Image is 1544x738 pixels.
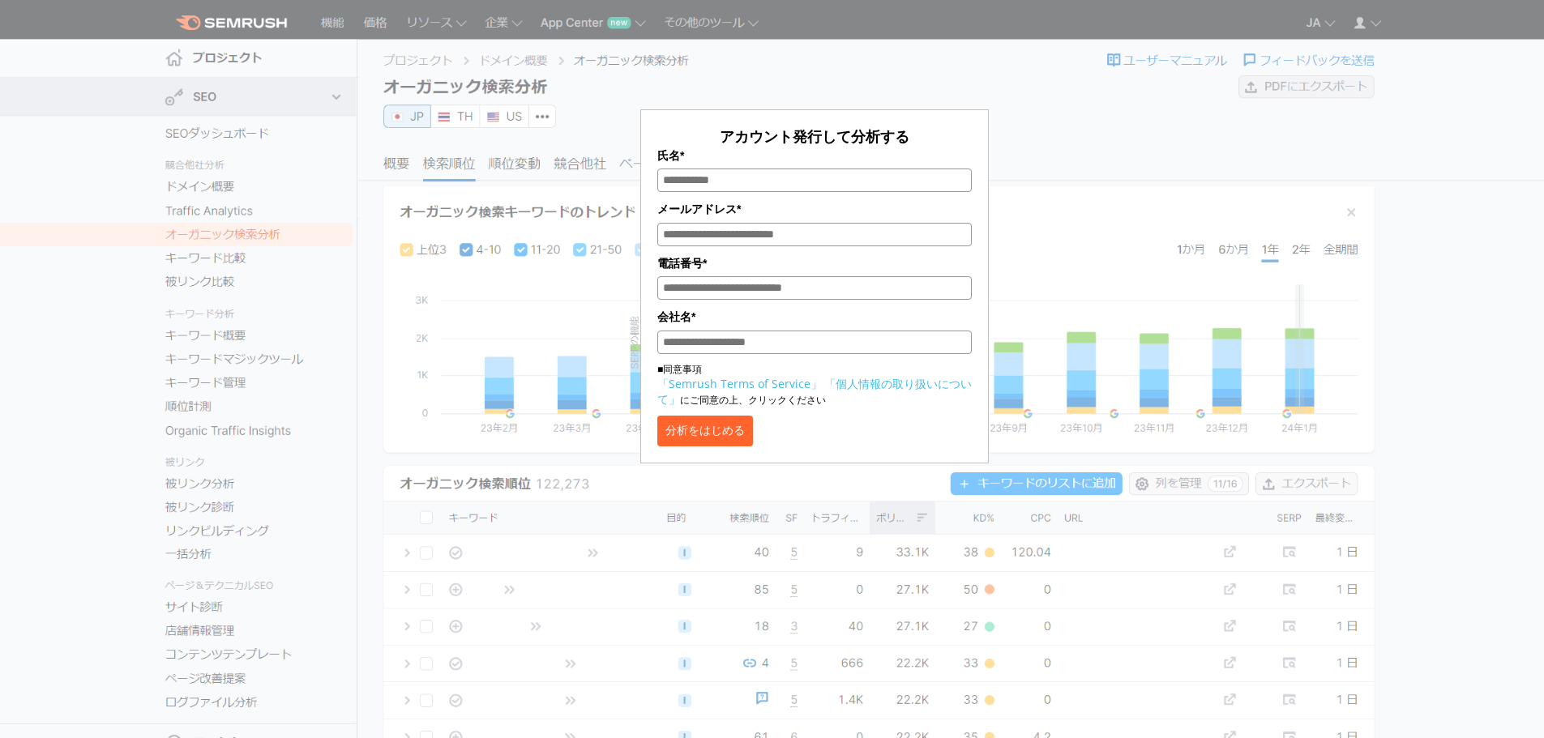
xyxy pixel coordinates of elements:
a: 「Semrush Terms of Service」 [657,376,822,391]
span: アカウント発行して分析する [720,126,909,146]
a: 「個人情報の取り扱いについて」 [657,376,972,407]
label: メールアドレス* [657,200,972,218]
label: 電話番号* [657,254,972,272]
button: 分析をはじめる [657,416,753,446]
p: ■同意事項 にご同意の上、クリックください [657,362,972,407]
